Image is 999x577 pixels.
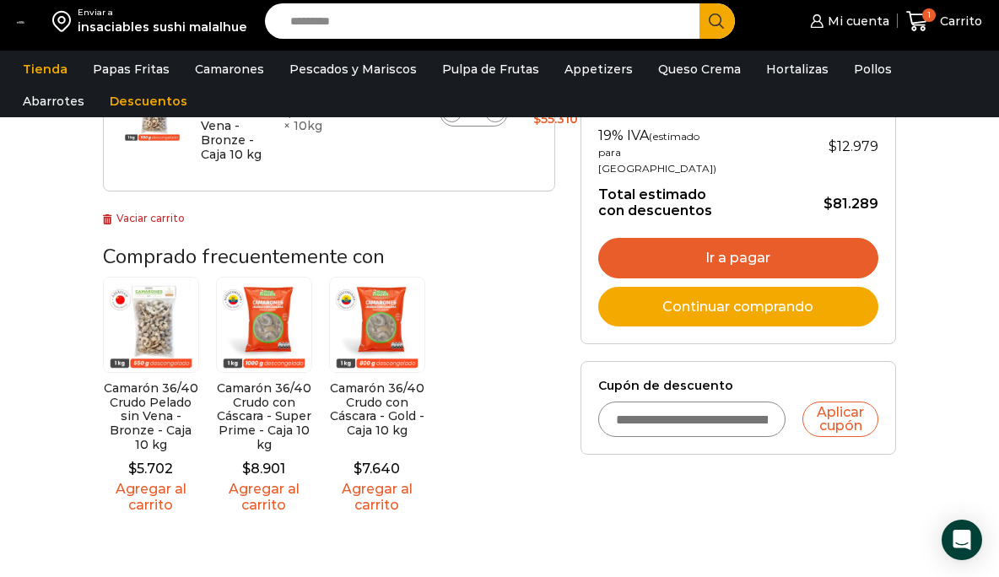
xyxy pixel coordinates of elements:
bdi: 55.310 [533,111,578,127]
a: Continuar comprando [598,287,878,327]
a: Tienda [14,53,76,85]
bdi: 5.702 [128,461,173,477]
span: $ [533,111,541,127]
img: address-field-icon.svg [52,7,78,35]
span: $ [354,461,362,477]
span: $ [823,196,833,212]
span: Comprado frecuentemente con [103,243,385,270]
a: Pulpa de Frutas [434,53,548,85]
span: Carrito [936,13,982,30]
a: Agregar al carrito [216,481,312,513]
small: (estimado para [GEOGRAPHIC_DATA]) [598,130,716,175]
div: Open Intercom Messenger [942,520,982,560]
a: Camarones [186,53,273,85]
span: $ [128,461,137,477]
button: Aplicar cupón [802,402,878,437]
bdi: 8.901 [242,461,285,477]
h2: Camarón 36/40 Crudo con Cáscara - Gold - Caja 10 kg [329,381,425,438]
a: Descuentos [101,85,196,117]
span: 12.979 [829,138,878,154]
button: Search button [699,3,735,39]
span: Mi cuenta [823,13,889,30]
a: Agregar al carrito [103,481,199,513]
label: Cupón de descuento [598,379,878,393]
h2: Camarón 36/40 Crudo con Cáscara - Super Prime - Caja 10 kg [216,381,312,452]
a: Appetizers [556,53,641,85]
th: 19% IVA [598,117,726,176]
bdi: 81.289 [823,196,878,212]
div: Enviar a [78,7,247,19]
h2: Camarón 36/40 Crudo Pelado sin Vena - Bronze - Caja 10 kg [103,381,199,452]
div: insaciables sushi malalhue [78,19,247,35]
a: Ir a pagar [598,238,878,278]
a: Agregar al carrito [329,481,425,513]
a: 1 Carrito [906,2,982,41]
a: Queso Crema [650,53,749,85]
a: Abarrotes [14,85,93,117]
span: $ [242,461,251,477]
a: Hortalizas [758,53,837,85]
a: Papas Fritas [84,53,178,85]
th: Total estimado con descuentos [598,176,726,218]
a: Pollos [845,53,900,85]
a: Pescados y Mariscos [281,53,425,85]
a: Mi cuenta [806,4,888,38]
span: 1 [922,8,936,22]
a: Vaciar carrito [103,212,185,224]
span: $ [829,138,837,154]
bdi: 7.640 [354,461,400,477]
